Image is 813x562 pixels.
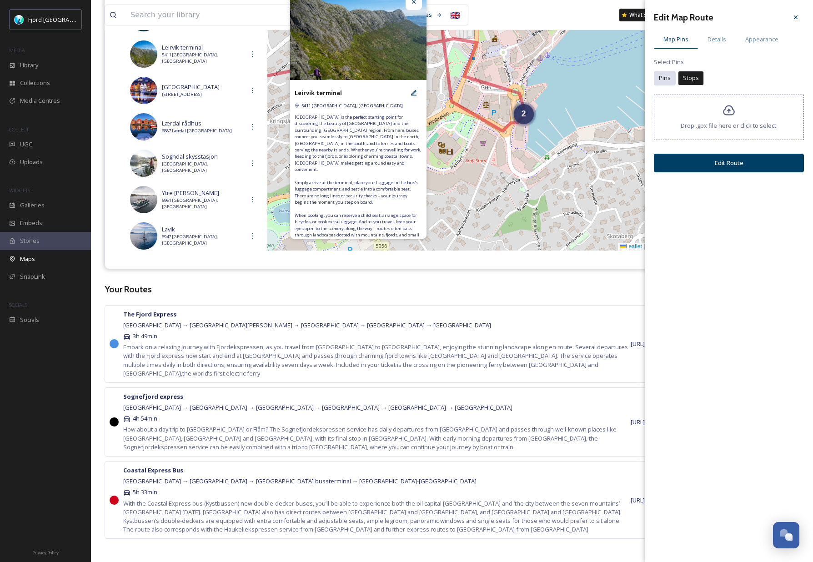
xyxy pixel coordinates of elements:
[126,5,377,25] input: Search your library
[133,414,157,423] span: 4h 54min
[162,152,244,161] span: Sogndal skysstasjon
[162,83,244,91] span: [GEOGRAPHIC_DATA]
[654,11,713,24] h3: Edit Map Route
[32,547,59,557] a: Privacy Policy
[162,225,244,234] span: Lavik
[620,243,642,250] a: Leaflet
[619,9,665,21] a: What's New
[28,15,101,24] span: Fjord [GEOGRAPHIC_DATA]
[773,522,799,548] button: Open Chat
[32,550,59,556] span: Privacy Policy
[162,52,244,65] span: 5411 [GEOGRAPHIC_DATA], [GEOGRAPHIC_DATA]
[15,15,24,24] img: fn-logo-2023%201.svg
[162,189,244,197] span: Ytre [PERSON_NAME]
[123,466,183,474] strong: Coastal Express Bus
[522,109,526,118] span: 2
[130,150,157,177] img: 68bb9c0c89a9b055e97dc3f4d6686639a250fb2b9c66ba92041d71ad8e4ed87e.jpg
[123,403,512,412] span: [GEOGRAPHIC_DATA] → [GEOGRAPHIC_DATA] → [GEOGRAPHIC_DATA] → [GEOGRAPHIC_DATA] → [GEOGRAPHIC_DATA]...
[681,121,778,130] span: Drop .gpx file here or click to select.
[123,310,176,318] strong: The Fjord Express
[20,158,43,166] span: Uploads
[301,101,403,110] a: 5411 [GEOGRAPHIC_DATA], [GEOGRAPHIC_DATA]
[20,201,45,210] span: Galleries
[130,40,157,68] img: 9c75447765ede4b827619e3645c731cfba48be05341762169f6bccd11268e731.jpg
[162,234,244,247] span: 6947 [GEOGRAPHIC_DATA], [GEOGRAPHIC_DATA]
[130,77,157,104] img: 88beb366ebb6acdbd319030e849e0b1d6ae0e22a50a8af91a520d5fae6736fe8.jpg
[20,61,38,70] span: Library
[130,222,157,250] img: a395b4df871436dac1439b997e4c702ea889264fd8a800901ca33e6acff4b9c7.jpg
[162,43,244,52] span: Leirvik terminal
[20,316,39,324] span: Socials
[123,321,491,330] span: [GEOGRAPHIC_DATA] → [GEOGRAPHIC_DATA][PERSON_NAME] → [GEOGRAPHIC_DATA] → [GEOGRAPHIC_DATA] → [GEO...
[162,91,244,98] span: [STREET_ADDRESS]
[162,128,244,134] span: 6887 Lærdal [GEOGRAPHIC_DATA]
[708,35,726,44] span: Details
[133,488,157,497] span: 5h 33min
[123,343,631,378] span: Embark on a relaxing journey with Fjordekspressen, as you travel from [GEOGRAPHIC_DATA] to [GEOGR...
[654,154,804,172] button: Edit Route
[123,392,183,401] strong: Sognefjord express
[9,126,29,133] span: COLLECT
[631,496,690,504] a: [URL][DOMAIN_NAME]
[20,272,45,281] span: SnapLink
[643,243,645,250] span: |
[9,47,25,54] span: MEDIA
[105,283,799,296] h3: Your Routes
[663,35,688,44] span: Map Pins
[130,186,157,213] img: 1ae5b20c1e40e2cedf411d00852d53b736918d39bc9c82151ecbba316f2f9cbe.jpg
[618,243,781,251] div: Map Courtesy of © contributors
[9,301,27,308] span: SOCIALS
[9,187,30,194] span: WIDGETS
[162,161,244,174] span: [GEOGRAPHIC_DATA], [GEOGRAPHIC_DATA]
[123,499,631,534] span: With the Coastal Express bus (Kystbussen) new double-decker buses, you’ll be able to experience b...
[295,89,342,97] strong: Leirvik terminal
[20,79,50,87] span: Collections
[162,119,244,128] span: Lærdal rådhus
[133,332,157,341] span: 3h 49min
[20,219,42,227] span: Embeds
[631,417,690,426] a: [URL][DOMAIN_NAME]
[514,104,534,124] div: 2
[631,339,690,348] a: [URL][DOMAIN_NAME]
[20,255,35,263] span: Maps
[130,113,157,140] img: 6a04158ac1c6b20d6fa115387ac5e894456035a285791c102d5b7ffd4ec148dc.jpg
[20,236,40,245] span: Stories
[123,477,477,486] span: [GEOGRAPHIC_DATA] → [GEOGRAPHIC_DATA] → [GEOGRAPHIC_DATA] bussterminal → [GEOGRAPHIC_DATA]-[GEOGR...
[745,35,778,44] span: Appearance
[20,140,32,149] span: UGC
[20,96,60,105] span: Media Centres
[123,425,631,452] span: How about a day trip to [GEOGRAPHIC_DATA] or Flåm? The Sognefjordekspressen service has daily dep...
[295,114,422,251] span: [GEOGRAPHIC_DATA] is the perfect starting point for discovering the beauty of [GEOGRAPHIC_DATA] a...
[447,7,463,23] div: 🇬🇧
[659,74,671,82] span: Pins
[301,103,403,109] span: 5411 [GEOGRAPHIC_DATA], [GEOGRAPHIC_DATA]
[654,58,684,66] span: Select Pins
[683,74,699,82] span: Stops
[162,197,244,211] span: 5961 [GEOGRAPHIC_DATA], [GEOGRAPHIC_DATA]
